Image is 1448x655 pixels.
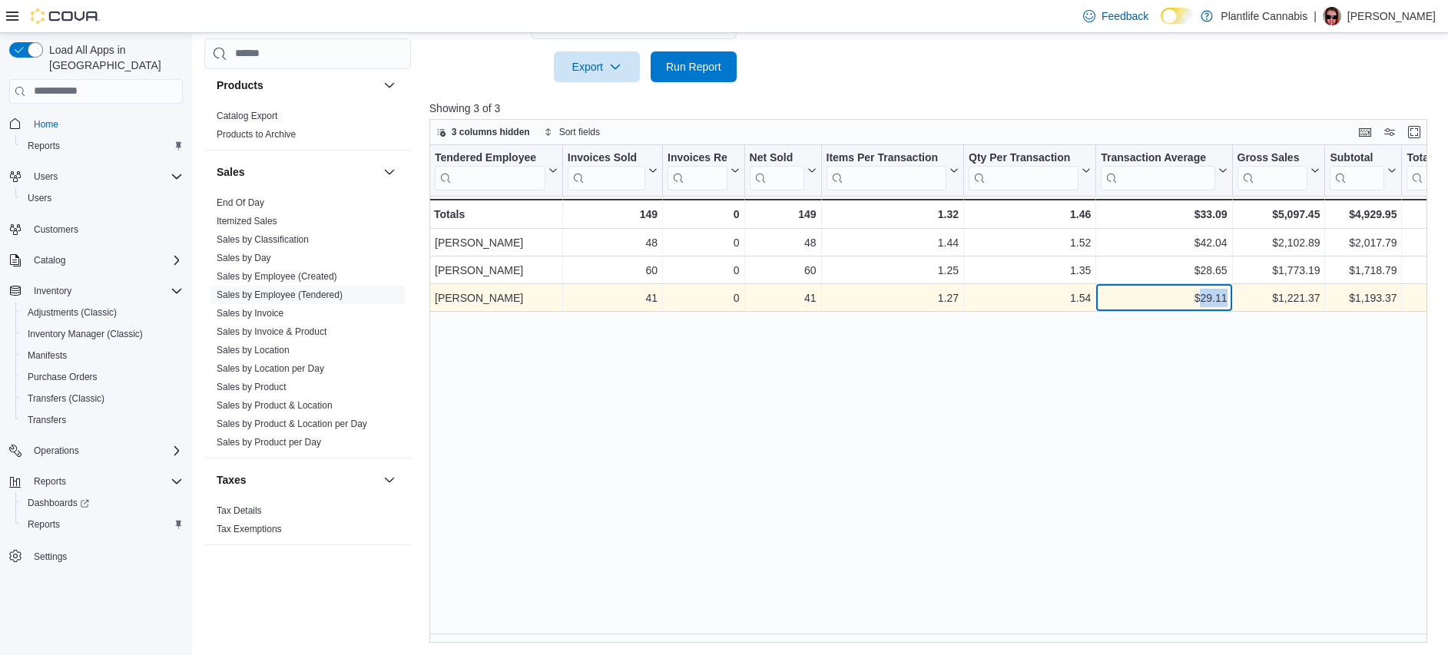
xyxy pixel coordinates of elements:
[28,115,65,134] a: Home
[568,289,658,307] div: 41
[15,514,189,535] button: Reports
[22,325,183,343] span: Inventory Manager (Classic)
[28,472,72,491] button: Reports
[217,505,262,516] a: Tax Details
[749,289,816,307] div: 41
[3,250,189,271] button: Catalog
[22,137,66,155] a: Reports
[969,233,1091,252] div: 1.52
[28,251,71,270] button: Catalog
[568,205,658,223] div: 149
[1101,151,1214,190] div: Transaction Average
[28,167,64,186] button: Users
[826,151,946,165] div: Items Per Transaction
[22,368,104,386] a: Purchase Orders
[435,151,558,190] button: Tendered Employee
[969,261,1091,280] div: 1.35
[1101,233,1227,252] div: $42.04
[9,107,183,607] nav: Complex example
[204,107,411,150] div: Products
[15,135,189,157] button: Reports
[15,366,189,388] button: Purchase Orders
[217,253,271,263] a: Sales by Day
[749,205,816,223] div: 149
[28,220,183,239] span: Customers
[217,289,343,300] a: Sales by Employee (Tendered)
[380,163,399,181] button: Sales
[1101,205,1227,223] div: $33.09
[22,389,111,408] a: Transfers (Classic)
[15,388,189,409] button: Transfers (Classic)
[28,251,183,270] span: Catalog
[1323,7,1341,25] div: Sasha Iemelianenko
[22,494,183,512] span: Dashboards
[435,261,558,280] div: [PERSON_NAME]
[28,114,183,134] span: Home
[1380,123,1399,141] button: Display options
[28,140,60,152] span: Reports
[217,326,326,338] span: Sales by Invoice & Product
[217,524,282,534] a: Tax Exemptions
[1221,7,1307,25] p: Plantlife Cannabis
[22,303,183,322] span: Adjustments (Classic)
[34,223,78,236] span: Customers
[28,547,73,566] a: Settings
[217,399,333,412] span: Sales by Product & Location
[749,261,816,280] div: 60
[668,151,727,165] div: Invoices Ref
[22,346,73,365] a: Manifests
[28,546,183,565] span: Settings
[217,215,277,227] span: Itemized Sales
[217,197,264,209] span: End Of Day
[22,368,183,386] span: Purchase Orders
[28,306,117,319] span: Adjustments (Classic)
[217,344,290,356] span: Sales by Location
[666,59,721,74] span: Run Report
[217,78,377,93] button: Products
[15,302,189,323] button: Adjustments (Classic)
[559,126,600,138] span: Sort fields
[28,518,60,531] span: Reports
[3,440,189,461] button: Operations
[435,289,558,307] div: [PERSON_NAME]
[217,308,283,319] a: Sales by Invoice
[380,76,399,94] button: Products
[28,497,89,509] span: Dashboards
[1330,261,1397,280] div: $1,718.79
[217,128,296,141] span: Products to Archive
[1330,289,1397,307] div: $1,193.37
[826,205,959,223] div: 1.32
[217,270,337,283] span: Sales by Employee (Created)
[538,123,606,141] button: Sort fields
[1161,24,1161,25] span: Dark Mode
[15,323,189,345] button: Inventory Manager (Classic)
[217,307,283,319] span: Sales by Invoice
[217,362,324,375] span: Sales by Location per Day
[668,151,739,190] button: Invoices Ref
[217,78,263,93] h3: Products
[1237,151,1307,190] div: Gross Sales
[969,151,1079,165] div: Qty Per Transaction
[969,151,1091,190] button: Qty Per Transaction
[217,271,337,282] a: Sales by Employee (Created)
[217,129,296,140] a: Products to Archive
[15,187,189,209] button: Users
[217,400,333,411] a: Sales by Product & Location
[452,126,530,138] span: 3 columns hidden
[34,445,79,457] span: Operations
[3,544,189,567] button: Settings
[28,328,143,340] span: Inventory Manager (Classic)
[217,363,324,374] a: Sales by Location per Day
[3,166,189,187] button: Users
[15,409,189,431] button: Transfers
[28,442,85,460] button: Operations
[217,110,277,122] span: Catalog Export
[554,51,640,82] button: Export
[969,151,1079,190] div: Qty Per Transaction
[429,101,1437,116] p: Showing 3 of 3
[28,167,183,186] span: Users
[668,205,739,223] div: 0
[217,345,290,356] a: Sales by Location
[31,8,100,24] img: Cova
[1237,289,1320,307] div: $1,221.37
